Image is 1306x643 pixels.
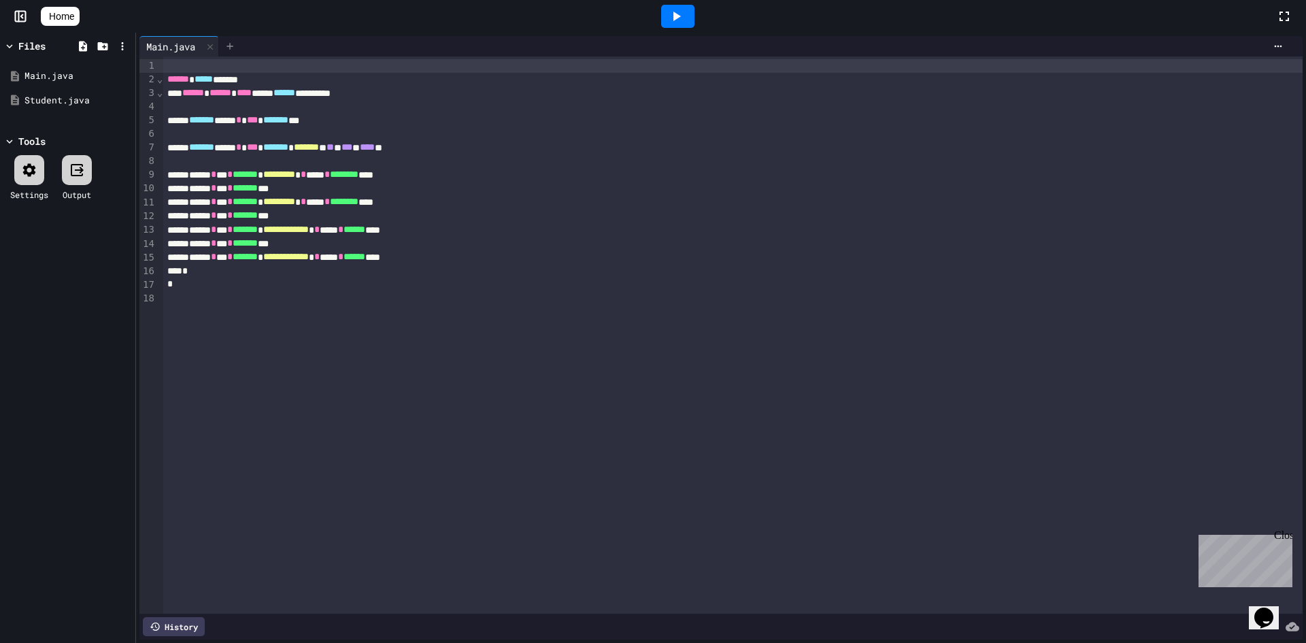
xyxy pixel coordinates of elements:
[5,5,94,86] div: Chat with us now!Close
[139,100,156,114] div: 4
[41,7,80,26] a: Home
[139,39,202,54] div: Main.java
[49,10,74,23] span: Home
[63,188,91,201] div: Output
[10,188,48,201] div: Settings
[139,265,156,278] div: 16
[139,86,156,100] div: 3
[139,73,156,86] div: 2
[139,278,156,292] div: 17
[139,36,219,56] div: Main.java
[139,114,156,127] div: 5
[156,73,163,84] span: Fold line
[139,223,156,237] div: 13
[139,210,156,223] div: 12
[139,196,156,210] div: 11
[139,127,156,141] div: 6
[1249,589,1292,629] iframe: chat widget
[139,237,156,251] div: 14
[139,59,156,73] div: 1
[139,141,156,154] div: 7
[24,69,131,83] div: Main.java
[18,134,46,148] div: Tools
[139,292,156,306] div: 18
[139,251,156,265] div: 15
[156,87,163,98] span: Fold line
[139,168,156,182] div: 9
[1193,529,1292,587] iframe: chat widget
[139,182,156,195] div: 10
[18,39,46,53] div: Files
[24,94,131,108] div: Student.java
[143,617,205,636] div: History
[139,154,156,168] div: 8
